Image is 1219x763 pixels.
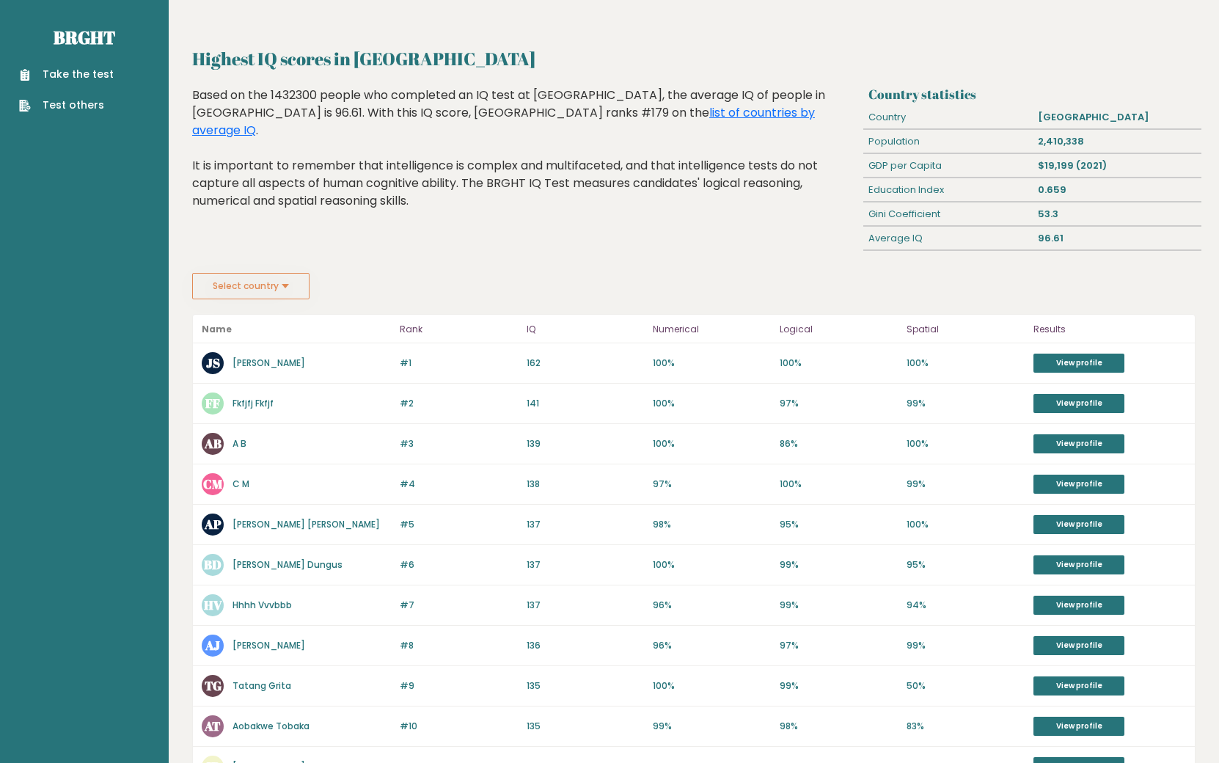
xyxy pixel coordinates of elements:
p: Numerical [653,321,771,338]
p: 94% [907,599,1025,612]
a: Test others [19,98,114,113]
a: [PERSON_NAME] [233,357,305,369]
p: #7 [400,599,518,612]
p: 137 [527,599,645,612]
text: AB [204,435,222,452]
div: Country [863,106,1033,129]
div: 96.61 [1032,227,1201,250]
a: View profile [1033,596,1124,615]
a: View profile [1033,676,1124,696]
p: 139 [527,437,645,450]
a: Fkfjfj Fkfjf [233,397,274,409]
div: Average IQ [863,227,1033,250]
p: 100% [653,679,771,693]
a: View profile [1033,555,1124,574]
a: Take the test [19,67,114,82]
div: [GEOGRAPHIC_DATA] [1032,106,1201,129]
a: View profile [1033,354,1124,373]
p: Rank [400,321,518,338]
h3: Country statistics [868,87,1196,102]
p: 97% [780,639,898,652]
a: list of countries by average IQ [192,104,815,139]
p: #8 [400,639,518,652]
p: #1 [400,357,518,370]
div: Based on the 1432300 people who completed an IQ test at [GEOGRAPHIC_DATA], the average IQ of peop... [192,87,857,232]
a: C M [233,478,249,490]
div: 2,410,338 [1032,130,1201,153]
text: AP [204,516,222,533]
div: Education Index [863,178,1033,202]
a: Brght [54,26,115,49]
a: View profile [1033,394,1124,413]
p: Spatial [907,321,1025,338]
p: 100% [653,558,771,572]
p: Logical [780,321,898,338]
text: HV [204,596,222,613]
a: View profile [1033,434,1124,453]
p: #4 [400,478,518,491]
p: #6 [400,558,518,572]
h2: Highest IQ scores in [GEOGRAPHIC_DATA] [192,45,1196,72]
div: GDP per Capita [863,154,1033,178]
div: 53.3 [1032,202,1201,226]
a: [PERSON_NAME] [233,639,305,651]
p: 97% [780,397,898,410]
p: 99% [907,639,1025,652]
p: 95% [907,558,1025,572]
p: 99% [907,478,1025,491]
text: TG [205,677,222,694]
a: [PERSON_NAME] Dungus [233,558,343,571]
p: 99% [780,599,898,612]
p: 100% [907,437,1025,450]
p: 97% [653,478,771,491]
p: 100% [780,478,898,491]
text: CM [203,475,223,492]
p: 162 [527,357,645,370]
p: #9 [400,679,518,693]
p: 96% [653,599,771,612]
div: Population [863,130,1033,153]
p: 96% [653,639,771,652]
p: #5 [400,518,518,531]
p: 137 [527,518,645,531]
div: Gini Coefficient [863,202,1033,226]
p: Results [1033,321,1186,338]
text: FF [205,395,220,412]
p: IQ [527,321,645,338]
p: 138 [527,478,645,491]
p: 100% [653,357,771,370]
text: BD [204,556,222,573]
p: 100% [907,518,1025,531]
a: Tatang Grita [233,679,291,692]
a: [PERSON_NAME] [PERSON_NAME] [233,518,380,530]
a: View profile [1033,636,1124,655]
p: 95% [780,518,898,531]
p: 83% [907,720,1025,733]
button: Select country [192,273,310,299]
a: View profile [1033,475,1124,494]
p: 98% [780,720,898,733]
p: 100% [653,397,771,410]
div: 0.659 [1032,178,1201,202]
p: #2 [400,397,518,410]
p: 100% [780,357,898,370]
p: 100% [653,437,771,450]
text: AT [204,718,221,734]
p: 99% [780,558,898,572]
b: Name [202,323,232,335]
div: $19,199 (2021) [1032,154,1201,178]
p: 98% [653,518,771,531]
a: A B [233,437,246,450]
p: #3 [400,437,518,450]
a: Hhhh Vvvbbb [233,599,292,611]
p: 86% [780,437,898,450]
text: JS [206,354,220,371]
p: 99% [780,679,898,693]
text: AJ [205,637,220,654]
p: #10 [400,720,518,733]
p: 141 [527,397,645,410]
p: 136 [527,639,645,652]
p: 99% [907,397,1025,410]
a: View profile [1033,717,1124,736]
a: View profile [1033,515,1124,534]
